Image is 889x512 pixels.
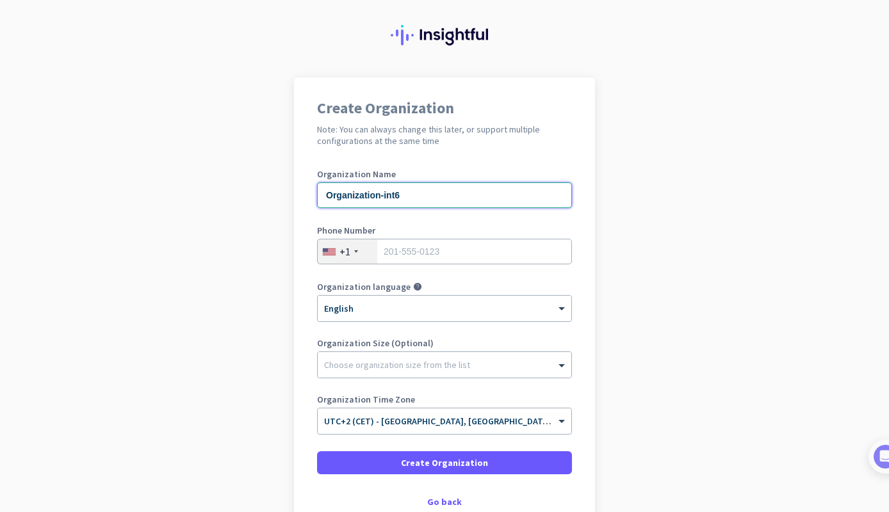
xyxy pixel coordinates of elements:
[317,124,572,147] h2: Note: You can always change this later, or support multiple configurations at the same time
[317,239,572,264] input: 201-555-0123
[317,497,572,506] div: Go back
[401,456,488,469] span: Create Organization
[413,282,422,291] i: help
[339,245,350,258] div: +1
[317,451,572,474] button: Create Organization
[317,170,572,179] label: Organization Name
[317,182,572,208] input: What is the name of your organization?
[391,25,498,45] img: Insightful
[317,395,572,404] label: Organization Time Zone
[317,226,572,235] label: Phone Number
[317,282,411,291] label: Organization language
[317,100,572,116] h1: Create Organization
[317,339,572,348] label: Organization Size (Optional)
